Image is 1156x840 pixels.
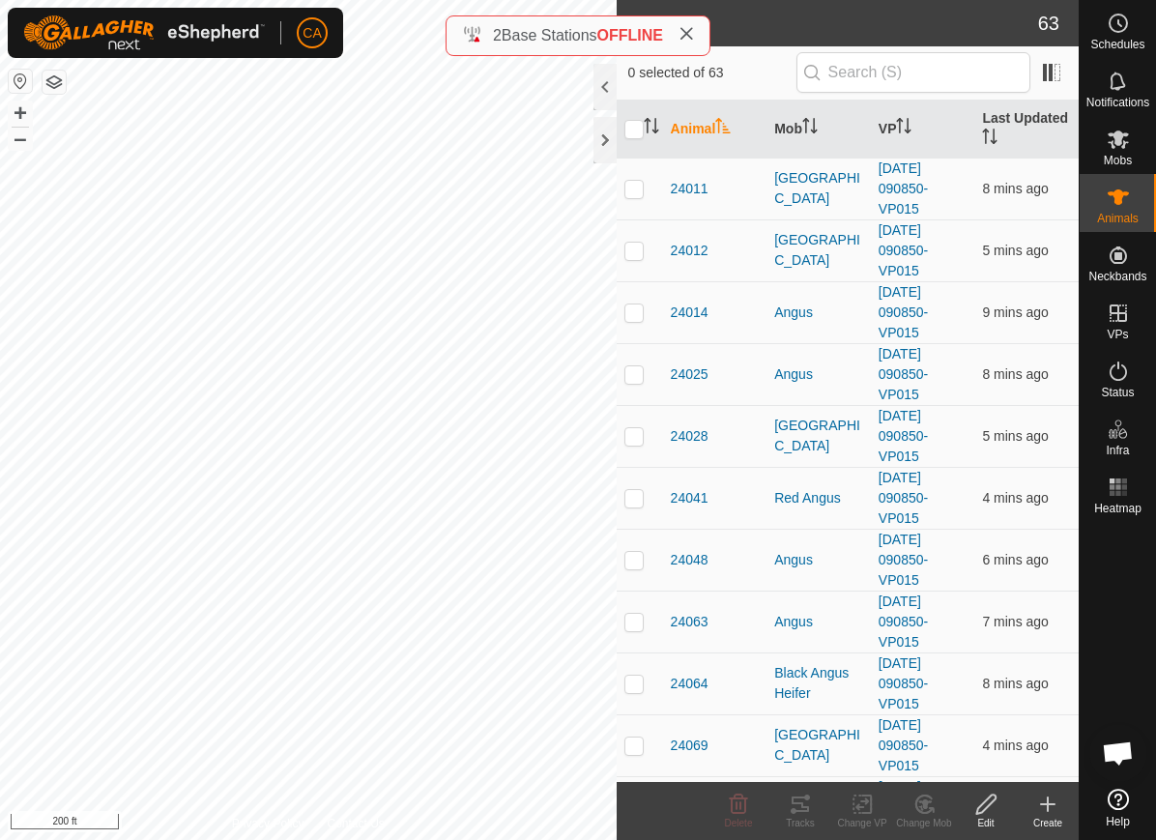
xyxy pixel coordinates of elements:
a: [DATE] 090850-VP015 [879,160,928,217]
span: 17 Sep 2025 at 7:03 pm [982,490,1048,506]
button: Reset Map [9,70,32,93]
th: Last Updated [974,101,1079,159]
button: – [9,127,32,150]
span: CA [303,23,321,43]
span: Animals [1097,213,1139,224]
span: 63 [1038,9,1059,38]
span: 17 Sep 2025 at 6:59 pm [982,304,1048,320]
p-sorticon: Activate to sort [715,121,731,136]
span: 24028 [671,426,708,447]
span: VPs [1107,329,1128,340]
button: Map Layers [43,71,66,94]
div: Change Mob [893,816,955,830]
th: VP [871,101,975,159]
span: 17 Sep 2025 at 7:00 pm [982,181,1048,196]
span: Status [1101,387,1134,398]
a: [DATE] 090850-VP015 [879,717,928,773]
span: 24063 [671,612,708,632]
a: [DATE] 090850-VP015 [879,470,928,526]
span: 24012 [671,241,708,261]
span: 24041 [671,488,708,508]
div: Angus [774,364,863,385]
span: 24014 [671,303,708,323]
div: Angus [774,550,863,570]
span: Neckbands [1088,271,1146,282]
span: 24025 [671,364,708,385]
span: 17 Sep 2025 at 7:00 pm [982,366,1048,382]
p-sorticon: Activate to sort [982,131,997,147]
span: OFFLINE [597,27,663,43]
span: 0 selected of 63 [628,63,796,83]
a: [DATE] 090850-VP015 [879,222,928,278]
span: 24048 [671,550,708,570]
div: Create [1017,816,1079,830]
p-sorticon: Activate to sort [896,121,911,136]
span: Infra [1106,445,1129,456]
div: Black Angus Heifer [774,663,863,704]
div: Open chat [1089,724,1147,782]
p-sorticon: Activate to sort [644,121,659,136]
span: 2 [493,27,502,43]
span: 17 Sep 2025 at 7:02 pm [982,552,1048,567]
div: Red Angus [774,488,863,508]
a: [DATE] 090850-VP015 [879,779,928,835]
div: [GEOGRAPHIC_DATA] [774,725,863,766]
a: Privacy Policy [232,815,304,832]
a: [DATE] 090850-VP015 [879,594,928,650]
a: Contact Us [327,815,384,832]
p-sorticon: Activate to sort [802,121,818,136]
span: 24064 [671,674,708,694]
a: Help [1080,781,1156,835]
button: + [9,101,32,125]
a: [DATE] 090850-VP015 [879,655,928,711]
span: 17 Sep 2025 at 7:00 pm [982,614,1048,629]
span: Notifications [1086,97,1149,108]
a: [DATE] 090850-VP015 [879,532,928,588]
span: Schedules [1090,39,1144,50]
div: Tracks [769,816,831,830]
span: 17 Sep 2025 at 7:02 pm [982,428,1048,444]
span: Help [1106,816,1130,827]
span: Delete [725,818,753,828]
th: Animal [663,101,767,159]
span: Base Stations [502,27,597,43]
div: [GEOGRAPHIC_DATA] [774,230,863,271]
th: Mob [766,101,871,159]
input: Search (S) [796,52,1030,93]
div: [GEOGRAPHIC_DATA] [774,416,863,456]
h2: Animals [628,12,1038,35]
div: Angus [774,612,863,632]
a: [DATE] 090850-VP015 [879,408,928,464]
div: Angus [774,303,863,323]
span: 24069 [671,736,708,756]
span: 17 Sep 2025 at 6:59 pm [982,676,1048,691]
img: Gallagher Logo [23,15,265,50]
div: Change VP [831,816,893,830]
a: [DATE] 090850-VP015 [879,284,928,340]
a: [DATE] 090850-VP015 [879,346,928,402]
span: Heatmap [1094,503,1142,514]
span: Mobs [1104,155,1132,166]
span: 17 Sep 2025 at 7:03 pm [982,738,1048,753]
span: 17 Sep 2025 at 7:02 pm [982,243,1048,258]
div: [GEOGRAPHIC_DATA] [774,168,863,209]
div: Edit [955,816,1017,830]
span: 24011 [671,179,708,199]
